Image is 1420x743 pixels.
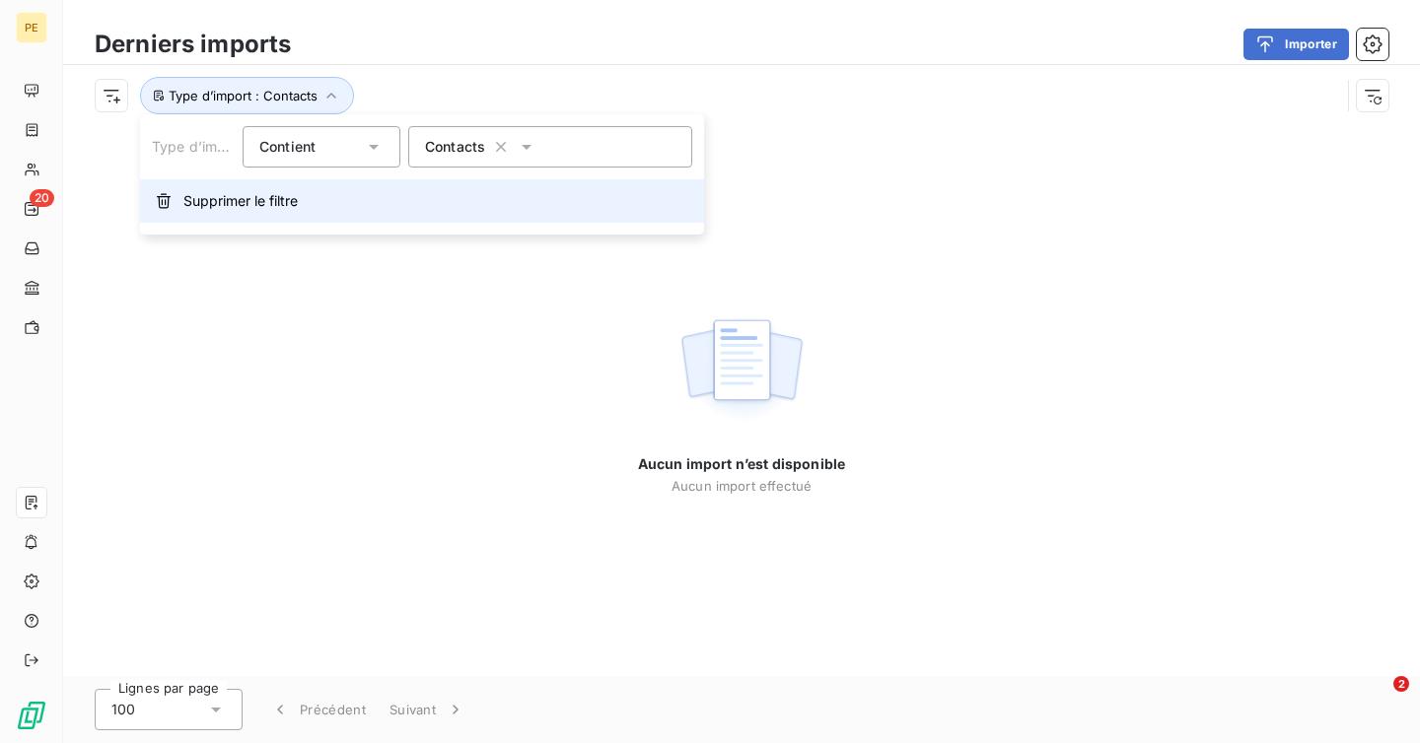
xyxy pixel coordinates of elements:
[1393,676,1409,692] span: 2
[111,700,135,719] span: 100
[678,308,805,431] img: empty state
[30,189,54,207] span: 20
[672,478,812,494] span: Aucun import effectué
[16,12,47,43] div: PE
[378,689,477,730] button: Suivant
[425,137,485,157] span: Contacts
[183,191,298,211] span: Supprimer le filtre
[95,27,291,62] h3: Derniers imports
[258,689,378,730] button: Précédent
[259,138,316,155] span: Contient
[16,700,47,731] img: Logo LeanPay
[1353,676,1400,723] iframe: Intercom live chat
[152,138,245,155] span: Type d’import
[1243,29,1349,60] button: Importer
[169,88,318,103] span: Type d’import : Contacts
[140,179,704,223] button: Supprimer le filtre
[140,77,354,114] button: Type d’import : Contacts
[638,454,845,474] span: Aucun import n’est disponible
